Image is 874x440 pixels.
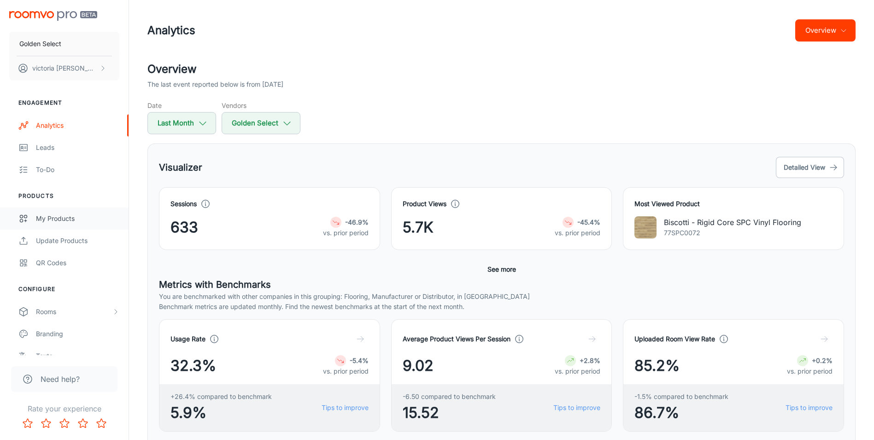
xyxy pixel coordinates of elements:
div: To-do [36,165,119,175]
button: Rate 5 star [92,414,111,433]
span: +26.4% compared to benchmark [170,392,272,402]
button: See more [484,261,520,278]
button: victoria [PERSON_NAME] [9,56,119,80]
button: Rate 1 star [18,414,37,433]
h1: Analytics [147,22,195,39]
h5: Metrics with Benchmarks [159,278,844,291]
p: Rate your experience [7,403,121,414]
div: My Products [36,214,119,224]
h4: Uploaded Room View Rate [634,334,715,344]
a: Tips to improve [553,403,600,413]
p: You are benchmarked with other companies in this grouping: Flooring, Manufacturer or Distributor,... [159,291,844,302]
strong: -45.4% [577,218,600,226]
button: Rate 2 star [37,414,55,433]
h5: Vendors [222,101,300,110]
h5: Date [147,101,216,110]
img: Roomvo PRO Beta [9,11,97,21]
div: Update Products [36,236,119,246]
span: 86.7% [634,402,728,424]
div: Rooms [36,307,112,317]
span: 633 [170,216,198,238]
span: 5.9% [170,402,272,424]
div: Leads [36,143,119,153]
button: Detailed View [776,157,844,178]
strong: +2.8% [580,357,600,364]
p: Benchmark metrics are updated monthly. Find the newest benchmarks at the start of the next month. [159,302,844,312]
p: victoria [PERSON_NAME] [32,63,97,73]
button: Golden Select [9,32,119,56]
a: Tips to improve [786,403,833,413]
h4: Average Product Views Per Session [403,334,510,344]
h4: Usage Rate [170,334,205,344]
strong: -46.9% [345,218,369,226]
span: 5.7K [403,216,434,238]
h4: Product Views [403,199,446,209]
button: Golden Select [222,112,300,134]
h5: Visualizer [159,161,202,174]
p: vs. prior period [787,366,833,376]
strong: +0.2% [812,357,833,364]
h4: Most Viewed Product [634,199,833,209]
span: 32.3% [170,355,216,377]
h2: Overview [147,61,856,77]
button: Rate 4 star [74,414,92,433]
span: -1.5% compared to benchmark [634,392,728,402]
button: Rate 3 star [55,414,74,433]
span: 9.02 [403,355,434,377]
p: Golden Select [19,39,61,49]
span: Need help? [41,374,80,385]
div: Texts [36,351,119,361]
button: Overview [795,19,856,42]
p: vs. prior period [323,366,369,376]
div: Analytics [36,120,119,131]
div: Branding [36,329,119,339]
a: Tips to improve [322,403,369,413]
div: QR Codes [36,258,119,268]
strong: -5.4% [350,357,369,364]
img: Biscotti - Rigid Core SPC Vinyl Flooring [634,216,657,238]
p: Biscotti - Rigid Core SPC Vinyl Flooring [664,217,801,228]
p: vs. prior period [555,366,600,376]
h4: Sessions [170,199,197,209]
p: vs. prior period [555,228,600,238]
span: -6.50 compared to benchmark [403,392,496,402]
span: 85.2% [634,355,680,377]
p: vs. prior period [323,228,369,238]
p: The last event reported below is from [DATE] [147,79,283,89]
p: 77SPC0072 [664,228,801,238]
button: Last Month [147,112,216,134]
span: 15.52 [403,402,496,424]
